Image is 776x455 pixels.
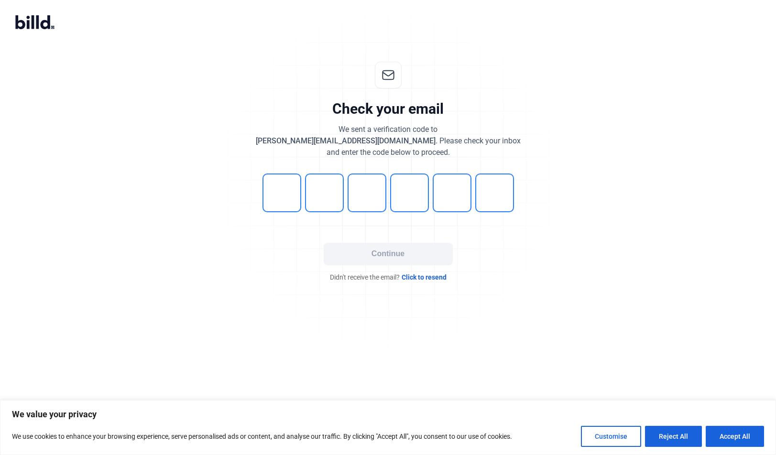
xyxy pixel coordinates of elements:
p: We value your privacy [12,409,764,420]
button: Reject All [645,426,702,447]
button: Customise [581,426,641,447]
div: Didn't receive the email? [245,272,532,282]
p: We use cookies to enhance your browsing experience, serve personalised ads or content, and analys... [12,431,512,442]
div: Check your email [332,100,444,118]
button: Accept All [706,426,764,447]
span: [PERSON_NAME][EMAIL_ADDRESS][DOMAIN_NAME] [256,136,436,145]
span: Click to resend [402,272,447,282]
button: Continue [324,243,453,265]
div: We sent a verification code to . Please check your inbox and enter the code below to proceed. [256,124,521,158]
